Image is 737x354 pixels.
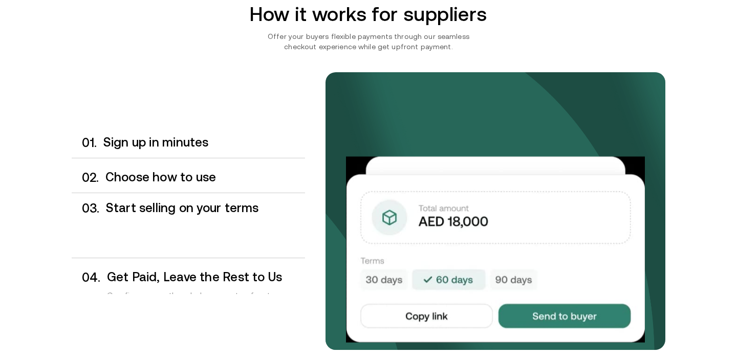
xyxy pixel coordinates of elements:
[107,270,305,284] h3: Get Paid, Leave the Rest to Us
[106,201,305,215] h3: Start selling on your terms
[326,72,665,350] img: bg
[72,136,97,150] div: 0 1 .
[105,171,305,184] h3: Choose how to use
[220,3,518,25] h2: How it works for suppliers
[252,31,485,52] p: Offer your buyers flexible payments through our seamless checkout experience while get upfront pa...
[346,157,645,342] img: Your payments collected on time.
[72,201,100,254] div: 0 3 .
[103,136,305,149] h3: Sign up in minutes
[72,270,101,286] div: 0 4 .
[72,171,99,184] div: 0 2 .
